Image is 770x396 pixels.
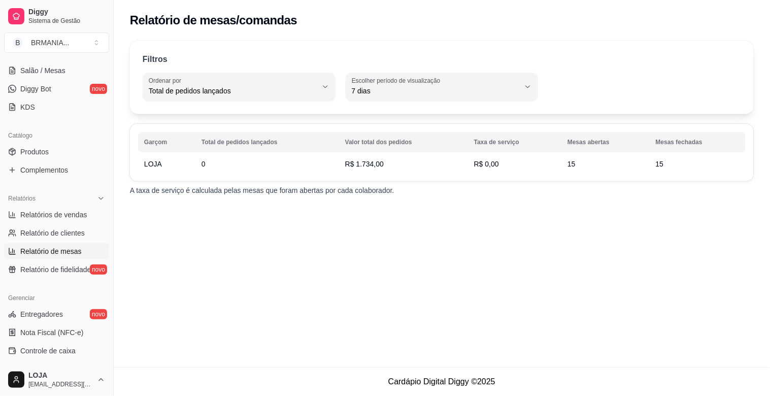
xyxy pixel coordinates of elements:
button: Ordenar porTotal de pedidos lançados [143,73,336,101]
a: Controle de caixa [4,343,109,359]
footer: Cardápio Digital Diggy © 2025 [114,367,770,396]
p: Filtros [143,53,168,65]
th: Taxa de serviço [468,132,561,152]
button: Escolher período de visualização7 dias [346,73,539,101]
a: Salão / Mesas [4,62,109,79]
a: Entregadoresnovo [4,306,109,322]
span: R$ 1.734,00 [345,160,384,168]
div: Catálogo [4,127,109,144]
a: Relatórios de vendas [4,207,109,223]
span: LOJA [144,159,162,169]
span: Sistema de Gestão [28,17,105,25]
span: 15 [656,160,664,168]
a: Nota Fiscal (NFC-e) [4,324,109,341]
span: Complementos [20,165,68,175]
a: Diggy Botnovo [4,81,109,97]
span: 15 [567,160,576,168]
th: Garçom [138,132,195,152]
th: Valor total dos pedidos [339,132,468,152]
span: Produtos [20,147,49,157]
span: Relatório de mesas [20,246,82,256]
span: R$ 0,00 [474,160,499,168]
span: LOJA [28,371,93,380]
a: Complementos [4,162,109,178]
span: 0 [202,160,206,168]
div: BRMANIA ... [31,38,69,48]
p: A taxa de serviço é calculada pelas mesas que foram abertas por cada colaborador. [130,185,754,195]
span: Relatórios [8,194,36,203]
span: B [13,38,23,48]
span: Diggy Bot [20,84,51,94]
span: Relatório de fidelidade [20,265,91,275]
a: Relatório de fidelidadenovo [4,261,109,278]
span: [EMAIL_ADDRESS][DOMAIN_NAME] [28,380,93,388]
th: Mesas fechadas [650,132,746,152]
h2: Relatório de mesas/comandas [130,12,297,28]
a: Relatório de mesas [4,243,109,259]
a: Produtos [4,144,109,160]
button: Select a team [4,32,109,53]
span: Diggy [28,8,105,17]
span: Controle de caixa [20,346,76,356]
span: Relatório de clientes [20,228,85,238]
span: 7 dias [352,86,520,96]
a: DiggySistema de Gestão [4,4,109,28]
span: KDS [20,102,35,112]
label: Ordenar por [149,76,185,85]
span: Entregadores [20,309,63,319]
div: Gerenciar [4,290,109,306]
span: Nota Fiscal (NFC-e) [20,327,83,338]
a: KDS [4,99,109,115]
th: Mesas abertas [561,132,650,152]
span: Salão / Mesas [20,65,65,76]
th: Total de pedidos lançados [195,132,339,152]
span: Total de pedidos lançados [149,86,317,96]
span: Relatórios de vendas [20,210,87,220]
label: Escolher período de visualização [352,76,444,85]
button: LOJA[EMAIL_ADDRESS][DOMAIN_NAME] [4,368,109,392]
a: Relatório de clientes [4,225,109,241]
a: Controle de fiado [4,361,109,377]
